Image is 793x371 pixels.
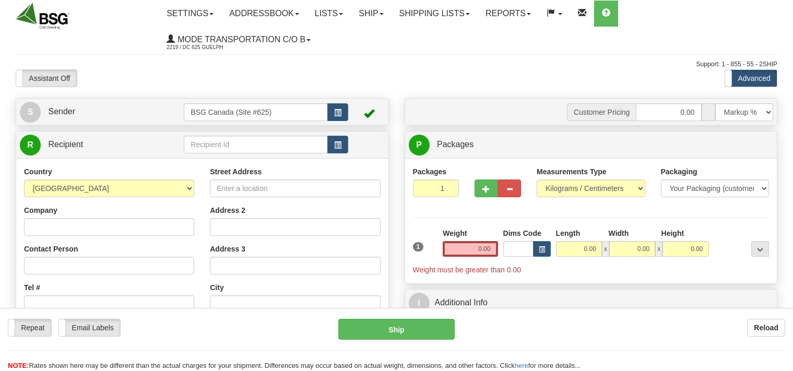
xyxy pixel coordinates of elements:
[537,166,607,177] label: Measurements Type
[210,244,245,254] label: Address 3
[655,241,662,257] span: x
[754,324,778,332] b: Reload
[8,362,29,369] span: NOTE:
[609,228,629,238] label: Width
[184,103,327,121] input: Sender Id
[16,70,77,87] label: Assistant Off
[478,1,539,27] a: Reports
[515,362,528,369] a: here
[769,132,792,238] iframe: chat widget
[59,319,120,336] label: Email Labels
[556,228,581,238] label: Length
[24,282,40,293] label: Tel #
[210,179,380,197] input: Enter a location
[159,27,318,53] a: Mode Transportation c/o B 2219 / DC 625 Guelph
[661,228,684,238] label: Height
[725,70,777,87] label: Advanced
[48,140,83,149] span: Recipient
[747,319,785,337] button: Reload
[16,3,69,29] img: logo2219.jpg
[351,1,391,27] a: Ship
[307,1,351,27] a: Lists
[159,1,221,27] a: Settings
[503,228,541,238] label: Dims Code
[221,1,307,27] a: Addressbook
[175,35,305,44] span: Mode Transportation c/o B
[16,60,777,69] div: Support: 1 - 855 - 55 - 2SHIP
[210,166,262,177] label: Street Address
[437,140,474,149] span: Packages
[20,134,165,155] a: R Recipient
[413,242,424,252] span: 1
[210,205,245,216] label: Address 2
[567,103,636,121] span: Customer Pricing
[751,241,769,257] div: ...
[48,107,75,116] span: Sender
[210,282,223,293] label: City
[409,134,774,155] a: P Packages
[409,292,774,314] a: IAdditional Info
[20,135,41,155] span: R
[602,241,609,257] span: x
[20,101,184,123] a: S Sender
[167,42,245,53] span: 2219 / DC 625 Guelph
[8,319,51,336] label: Repeat
[24,244,78,254] label: Contact Person
[409,135,430,155] span: P
[184,136,327,153] input: Recipient Id
[443,228,467,238] label: Weight
[24,166,52,177] label: Country
[24,205,57,216] label: Company
[661,166,697,177] label: Packaging
[392,1,478,27] a: Shipping lists
[413,166,447,177] label: Packages
[20,102,41,123] span: S
[338,319,455,340] button: Ship
[409,293,430,314] span: I
[413,266,522,274] span: Weight must be greater than 0.00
